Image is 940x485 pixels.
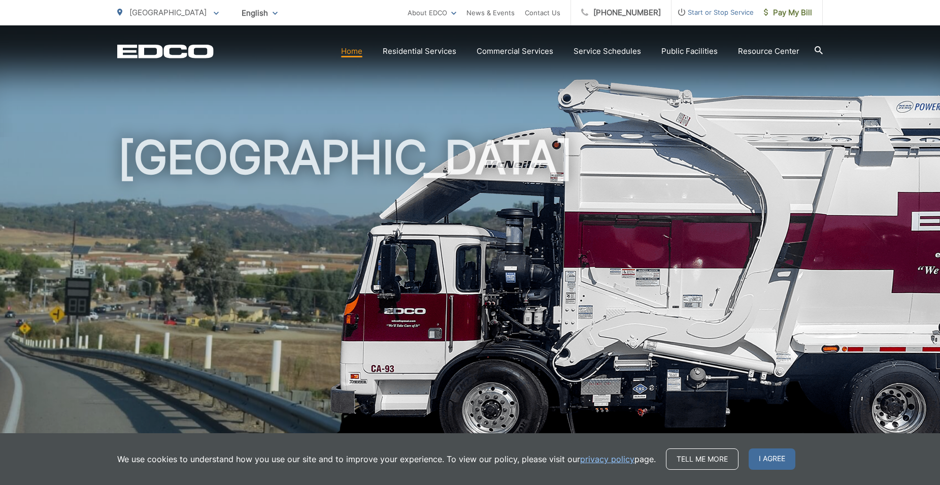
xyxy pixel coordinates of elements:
[661,45,718,57] a: Public Facilities
[117,132,823,454] h1: [GEOGRAPHIC_DATA]
[383,45,456,57] a: Residential Services
[466,7,515,19] a: News & Events
[341,45,362,57] a: Home
[408,7,456,19] a: About EDCO
[117,453,656,465] p: We use cookies to understand how you use our site and to improve your experience. To view our pol...
[580,453,634,465] a: privacy policy
[117,44,214,58] a: EDCD logo. Return to the homepage.
[477,45,553,57] a: Commercial Services
[525,7,560,19] a: Contact Us
[749,448,795,470] span: I agree
[129,8,207,17] span: [GEOGRAPHIC_DATA]
[574,45,641,57] a: Service Schedules
[234,4,285,22] span: English
[764,7,812,19] span: Pay My Bill
[666,448,738,470] a: Tell me more
[738,45,799,57] a: Resource Center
